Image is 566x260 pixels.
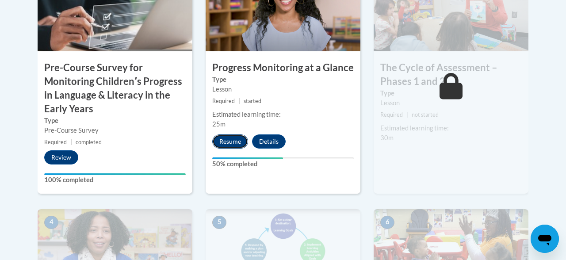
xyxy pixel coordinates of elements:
[44,126,186,135] div: Pre-Course Survey
[44,139,67,145] span: Required
[374,61,528,88] h3: The Cycle of Assessment – Phases 1 and 2
[406,111,408,118] span: |
[244,98,261,104] span: started
[380,123,522,133] div: Estimated learning time:
[38,61,192,115] h3: Pre-Course Survey for Monitoring Childrenʹs Progress in Language & Literacy in the Early Years
[44,150,78,164] button: Review
[206,61,360,75] h3: Progress Monitoring at a Glance
[252,134,286,149] button: Details
[70,139,72,145] span: |
[212,134,248,149] button: Resume
[212,120,226,128] span: 25m
[212,110,354,119] div: Estimated learning time:
[380,88,522,98] label: Type
[212,216,226,229] span: 5
[44,116,186,126] label: Type
[212,84,354,94] div: Lesson
[76,139,102,145] span: completed
[44,216,58,229] span: 4
[212,159,354,169] label: 50% completed
[212,75,354,84] label: Type
[212,98,235,104] span: Required
[380,111,403,118] span: Required
[238,98,240,104] span: |
[380,134,394,141] span: 30m
[380,216,394,229] span: 6
[212,157,283,159] div: Your progress
[531,225,559,253] iframe: Button to launch messaging window
[380,98,522,108] div: Lesson
[44,175,186,185] label: 100% completed
[44,173,186,175] div: Your progress
[412,111,439,118] span: not started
